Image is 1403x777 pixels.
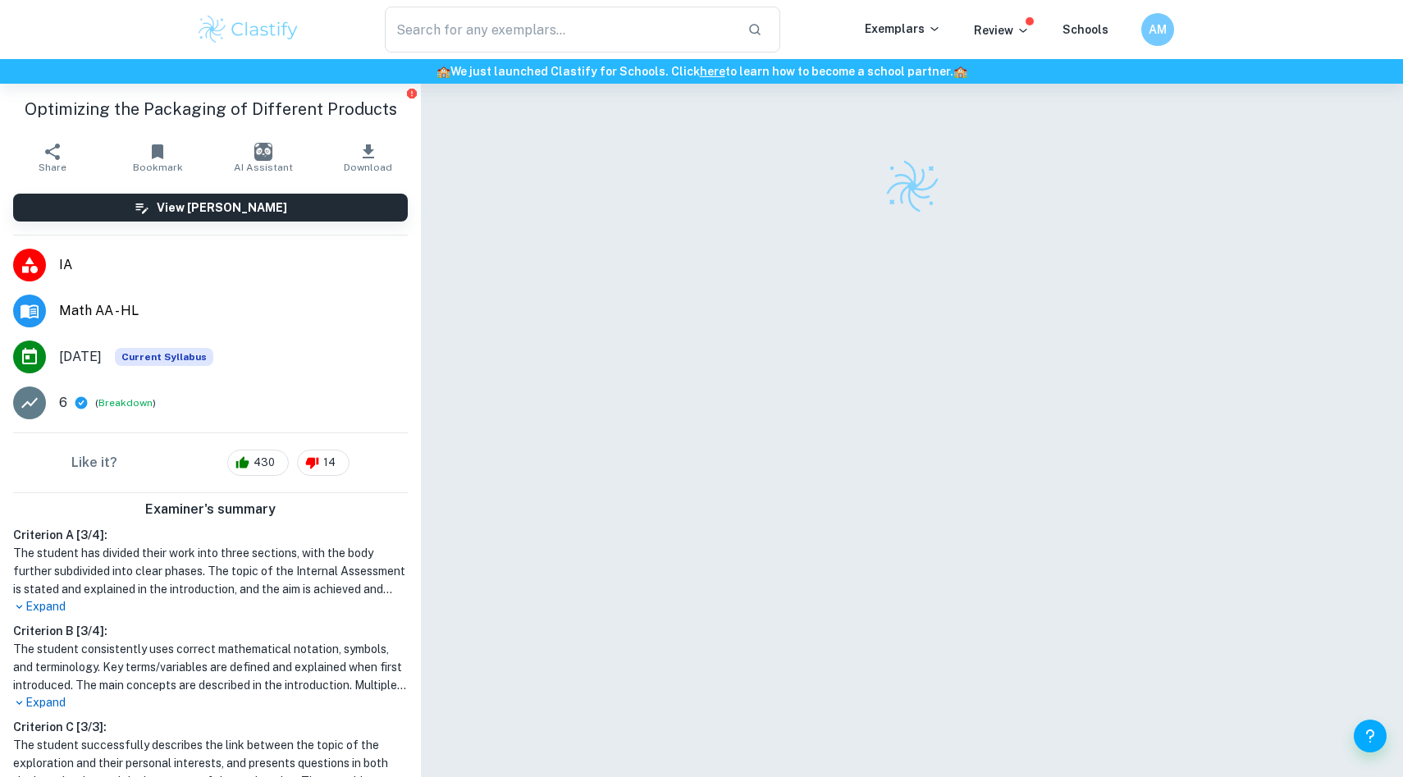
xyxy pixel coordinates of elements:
a: Schools [1063,23,1108,36]
h6: AM [1149,21,1168,39]
span: Math AA - HL [59,301,408,321]
img: Clastify logo [884,158,941,215]
span: ( ) [95,395,156,411]
span: 430 [244,455,284,471]
h6: Examiner's summary [7,500,414,519]
h6: Like it? [71,453,117,473]
div: 14 [297,450,350,476]
button: Download [316,135,421,181]
span: 🏫 [436,65,450,78]
button: Bookmark [105,135,210,181]
button: AI Assistant [211,135,316,181]
div: 430 [227,450,289,476]
input: Search for any exemplars... [385,7,734,53]
h6: Criterion A [ 3 / 4 ]: [13,526,408,544]
h6: Criterion C [ 3 / 3 ]: [13,718,408,736]
button: Breakdown [98,395,153,410]
span: Current Syllabus [115,348,213,366]
h6: Criterion B [ 3 / 4 ]: [13,622,408,640]
span: 🏫 [953,65,967,78]
span: Bookmark [133,162,183,173]
span: Share [39,162,66,173]
button: Report issue [405,87,418,99]
img: Clastify logo [196,13,300,46]
h6: We just launched Clastify for Schools. Click to learn how to become a school partner. [3,62,1400,80]
button: AM [1141,13,1174,46]
span: IA [59,255,408,275]
p: 6 [59,393,67,413]
h1: The student consistently uses correct mathematical notation, symbols, and terminology. Key terms/... [13,640,408,694]
span: 14 [314,455,345,471]
h1: The student has divided their work into three sections, with the body further subdivided into cle... [13,544,408,598]
button: Help and Feedback [1354,720,1387,752]
span: AI Assistant [234,162,293,173]
a: here [700,65,725,78]
span: Download [344,162,392,173]
h6: View [PERSON_NAME] [157,199,287,217]
img: AI Assistant [254,143,272,161]
span: [DATE] [59,347,102,367]
p: Review [974,21,1030,39]
h1: Optimizing the Packaging of Different Products [13,97,408,121]
p: Expand [13,598,408,615]
p: Exemplars [865,20,941,38]
button: View [PERSON_NAME] [13,194,408,222]
p: Expand [13,694,408,711]
div: This exemplar is based on the current syllabus. Feel free to refer to it for inspiration/ideas wh... [115,348,213,366]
